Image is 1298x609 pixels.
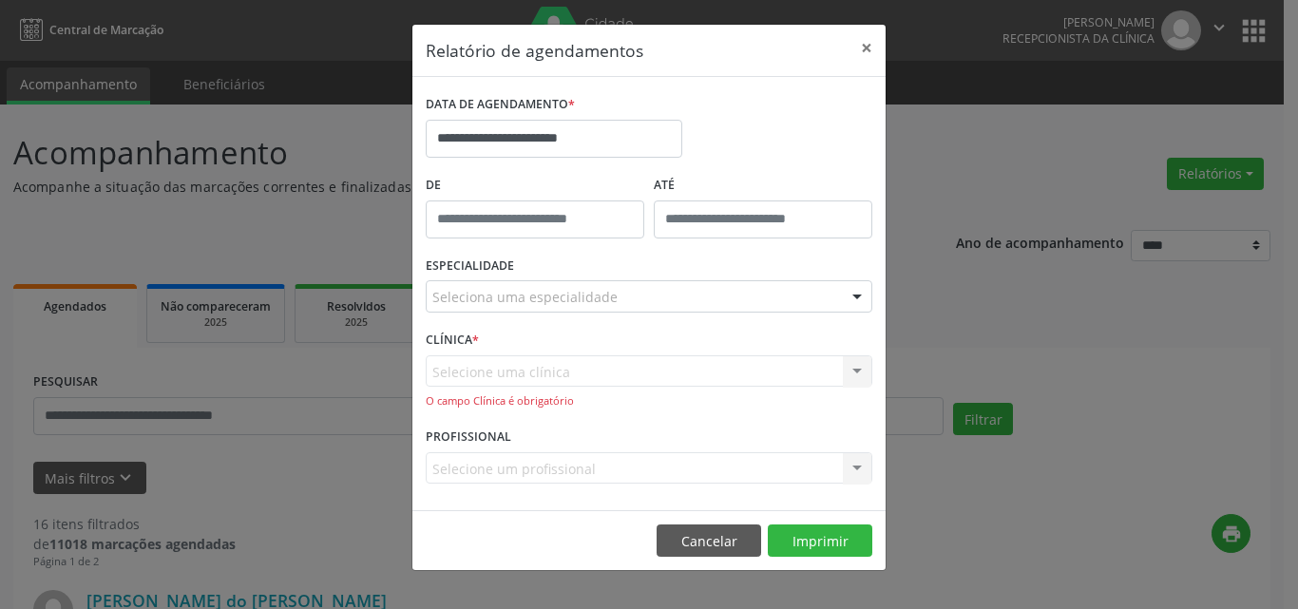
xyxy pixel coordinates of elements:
button: Imprimir [768,524,872,557]
button: Cancelar [657,524,761,557]
label: ESPECIALIDADE [426,252,514,281]
h5: Relatório de agendamentos [426,38,643,63]
div: O campo Clínica é obrigatório [426,393,872,409]
label: De [426,171,644,200]
label: PROFISSIONAL [426,423,511,452]
span: Seleciona uma especialidade [432,287,618,307]
label: DATA DE AGENDAMENTO [426,90,575,120]
label: CLÍNICA [426,326,479,355]
button: Close [848,25,886,71]
label: ATÉ [654,171,872,200]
